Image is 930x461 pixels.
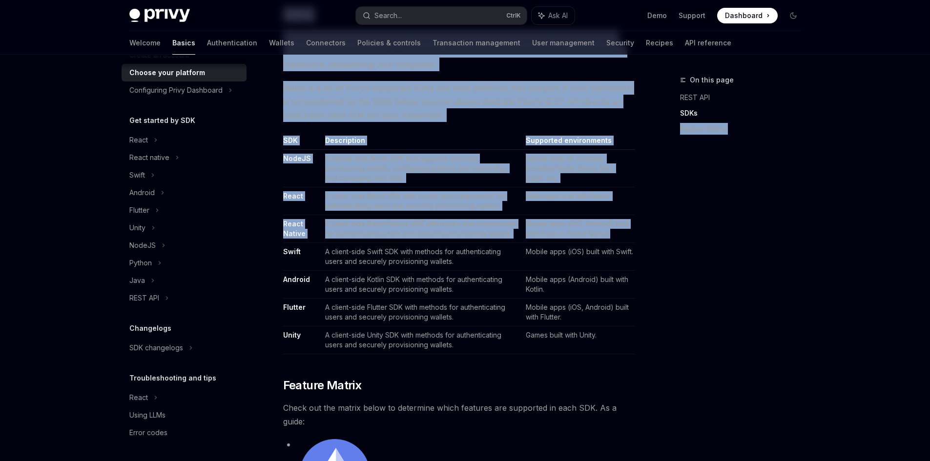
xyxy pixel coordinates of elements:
div: Using LLMs [129,409,165,421]
a: Error codes [122,424,247,441]
a: Connectors [306,31,346,55]
td: Mobile apps (iOS, Android) built with Expo or React Native. [522,215,635,243]
a: React [283,192,303,200]
div: Android [129,187,155,199]
span: Ctrl K [506,12,521,20]
div: Search... [374,10,402,21]
span: On this page [690,74,734,86]
div: Flutter [129,204,149,216]
a: Recipes [646,31,673,55]
a: Using LLMs [122,406,247,424]
a: SDKs [680,105,809,121]
h5: Troubleshooting and tips [129,372,216,384]
a: NodeJS [283,154,311,163]
td: A client-side Flutter SDK with methods for authenticating users and securely provisioning wallets. [321,299,521,326]
span: Ask AI [548,11,568,20]
a: Dashboard [717,8,778,23]
td: Games built with Unity. [522,326,635,354]
a: Transaction management [433,31,520,55]
a: Basics [172,31,195,55]
td: A client-side Unity SDK with methods for authenticating users and securely provisioning wallets. [321,326,521,354]
td: A client-side Kotlin SDK with methods for authenticating users and securely provisioning wallets. [321,271,521,299]
td: Web apps built with React. [522,187,635,215]
span: Check out the matrix below to determine which features are supported in each SDK. As a guide: [283,401,635,428]
a: Flutter [283,303,306,312]
a: Swift [283,247,301,256]
a: User management [532,31,595,55]
div: Error codes [129,427,167,439]
button: Ask AI [532,7,575,24]
button: Search...CtrlK [356,7,527,24]
td: A client-side Swift SDK with methods for authenticating users and securely provisioning wallets. [321,243,521,271]
div: React [129,392,148,403]
div: Python [129,257,152,269]
div: Choose your platform [129,67,205,79]
a: Feature Matrix [680,121,809,137]
button: Toggle dark mode [785,8,801,23]
th: Supported environments [522,136,635,150]
a: API reference [685,31,731,55]
a: Android [283,275,310,284]
div: Java [129,275,145,286]
a: Demo [647,11,667,20]
div: React [129,134,148,146]
img: dark logo [129,9,190,22]
td: Mobile apps (Android) built with Kotlin. [522,271,635,299]
div: Configuring Privy Dashboard [129,84,223,96]
div: React native [129,152,169,163]
td: A client-side React Native SDK with hooks and components for authenticating users and securely pr... [321,215,521,243]
div: SDK changelogs [129,342,183,354]
a: Policies & controls [357,31,421,55]
th: SDK [283,136,321,150]
a: Authentication [207,31,257,55]
a: Wallets [269,31,294,55]
a: Welcome [129,31,161,55]
a: Unity [283,331,301,340]
th: Description [321,136,521,150]
div: Swift [129,169,145,181]
a: Security [606,31,634,55]
td: Server-side JS runtimes, including Node, Deno, Bun, Edge, etc. [522,150,635,187]
a: REST API [680,90,809,105]
a: Choose your platform [122,64,247,81]
div: REST API [129,292,159,304]
div: Unity [129,222,145,234]
h5: Changelogs [129,322,171,334]
td: Mobile apps (iOS) built with Swift. [522,243,635,271]
a: Support [679,11,705,20]
span: Below is a list of Privy’s supported SDKs and what platforms they support. If your framework is n... [283,81,635,122]
td: A server-side Node SDK that supports securely provisioning wallets, configuring policies and owne... [321,150,521,187]
span: Feature Matrix [283,378,362,393]
h5: Get started by SDK [129,115,195,126]
span: Dashboard [725,11,763,20]
td: Mobile apps (iOS, Android) built with Flutter. [522,299,635,326]
td: A client-side React SDK with hooks and components for authenticating users and securely provision... [321,187,521,215]
a: React Native [283,220,306,238]
div: NodeJS [129,240,156,251]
